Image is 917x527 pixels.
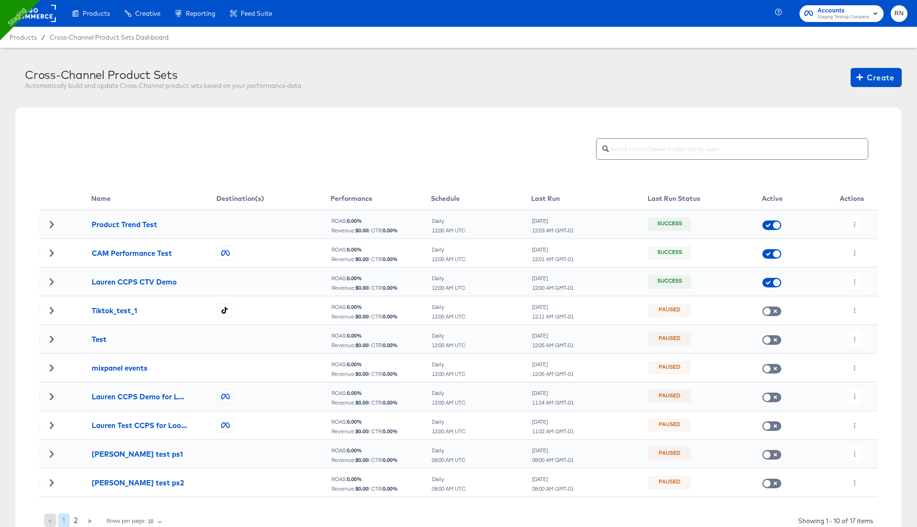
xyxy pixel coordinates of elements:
button: 1 [58,514,69,527]
div: Revenue: | CTR: [331,485,430,492]
div: ROAS: [331,304,430,310]
b: 0.00 % [383,255,398,263]
div: [DATE] [532,332,574,339]
div: 08:00 AM GMT-01 [532,485,574,492]
div: [DATE] [532,418,574,425]
div: CAM Performance Test [92,248,172,258]
div: [DATE] [532,447,574,454]
div: [DATE] [532,246,574,253]
div: Revenue: | CTR: [331,285,430,291]
b: 0.00 % [347,246,362,253]
div: Success [657,249,682,257]
span: Creative [135,10,160,17]
div: ROAS: [331,332,430,339]
input: Search Cross-Channel Product Set by name [609,135,868,155]
div: 12:11 AM GMT-01 [532,313,574,320]
div: Paused [659,363,681,372]
div: Daily [431,332,466,339]
div: Paused [659,335,681,343]
div: Toggle Row Expanded [40,422,64,428]
div: 12:00 AM UTC [431,342,466,349]
div: Toggle Row Expanded [40,450,64,457]
div: Paused [659,450,681,458]
th: Schedule [431,187,531,210]
button: AccountsStaging Testing Company [800,5,884,22]
th: Last Run Status [648,187,762,210]
b: $ 0.00 [355,399,368,406]
div: Revenue: | CTR: [331,457,430,463]
div: 12:00 AM UTC [431,256,466,263]
th: Last Run [531,187,648,210]
div: [PERSON_NAME] test ps1 [92,449,183,459]
div: 12:00 AM UTC [431,313,466,320]
div: 12:05 AM GMT-01 [532,371,574,377]
div: ROAS: [331,476,430,483]
b: 0.00 % [347,217,362,224]
div: 12:00 AM UTC [431,285,466,291]
button: 2 [70,514,82,527]
th: Performance [331,187,431,210]
span: > [87,514,92,527]
span: / [37,33,50,41]
b: $ 0.00 [355,456,368,463]
div: ROAS: [331,447,430,454]
div: 12:03 AM GMT-01 [532,227,574,234]
a: Cross-Channel Product Sets Dashboard [50,33,169,41]
b: $ 0.00 [355,255,368,263]
b: $ 0.00 [355,341,368,349]
div: Paused [659,392,681,401]
div: Daily [431,390,466,396]
div: Test [92,334,107,344]
div: 12:00 AM UTC [431,399,466,406]
div: Toggle Row Expanded [40,221,64,228]
div: ROAS: [331,246,430,253]
div: [DATE] [532,361,574,368]
div: ROAS: [331,218,430,224]
div: 12:00 AM UTC [431,371,466,377]
div: Revenue: | CTR: [331,342,430,349]
div: Lauren Test CCPS for Loom [92,420,187,430]
div: Paused [659,306,681,315]
b: $ 0.00 [355,227,368,234]
div: Lauren CCPS Demo for Loom [92,392,187,402]
div: Cross-Channel Product Sets [25,68,301,81]
b: 0.00 % [383,485,398,492]
th: Active [762,187,826,210]
div: Daily [431,246,466,253]
span: Products [10,33,37,41]
b: 0.00 % [383,428,398,435]
div: 08:00 AM GMT-01 [532,457,574,463]
div: [DATE] [532,304,574,310]
div: Revenue: | CTR: [331,371,430,377]
div: 08:00 AM UTC [431,485,466,492]
div: Success [657,220,682,229]
b: 0.00 % [383,456,398,463]
span: RN [895,8,904,19]
div: Toggle Row Expanded [40,336,64,342]
div: Revenue: | CTR: [331,428,430,435]
div: [DATE] [532,275,574,282]
b: 0.00 % [347,418,362,425]
div: Daily [431,361,466,368]
span: Products [83,10,110,17]
div: Toggle Row Expanded [40,364,64,371]
div: Toggle Row Expanded [40,250,64,256]
div: Toggle Row Expanded [40,393,64,400]
div: 08:00 AM UTC [431,457,466,463]
div: Daily [431,476,466,483]
span: Reporting [186,10,215,17]
div: [DATE] [532,218,574,224]
div: ROAS: [331,361,430,368]
span: 1 [62,514,65,527]
button: > [84,514,96,527]
div: 11:02 AM GMT-01 [532,428,574,435]
div: Tiktok_test_1 [92,306,137,316]
div: Paused [659,421,681,429]
th: Destination(s) [216,187,331,210]
b: $ 0.00 [355,428,368,435]
div: 12:00 AM GMT-01 [532,285,574,291]
b: 0.00 % [383,227,398,234]
button: Create [851,68,902,87]
div: 11:24 AM GMT-01 [532,399,574,406]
